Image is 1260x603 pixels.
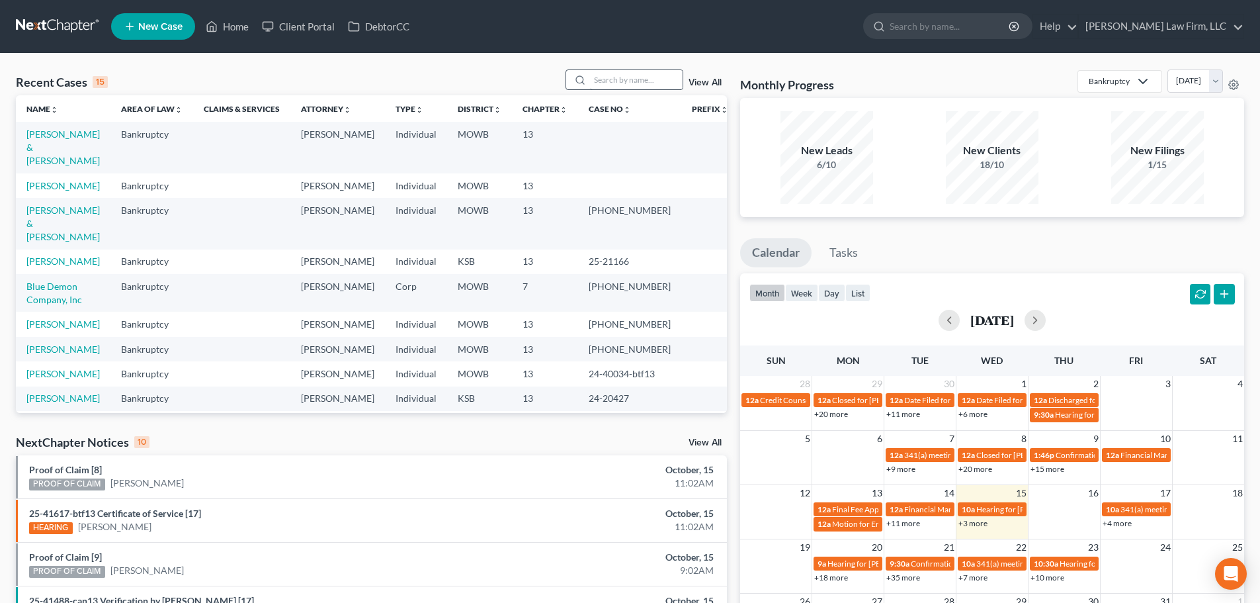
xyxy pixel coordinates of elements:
td: Bankruptcy [110,337,193,361]
td: [PHONE_NUMBER] [578,274,681,312]
a: +20 more [958,464,992,474]
div: 6/10 [780,158,873,171]
a: [PERSON_NAME] Law Firm, LLC [1079,15,1243,38]
span: 1:46p [1034,450,1054,460]
a: [PERSON_NAME] & [PERSON_NAME] [26,205,100,242]
a: [PERSON_NAME] [26,318,100,330]
span: Date Filed for [PERSON_NAME] & [PERSON_NAME] [976,395,1157,405]
a: 25-41617-btf13 Certificate of Service [17] [29,508,201,519]
td: Bankruptcy [110,173,193,198]
span: 12a [818,504,831,514]
span: 3 [1164,376,1172,392]
a: [PERSON_NAME] [26,393,100,404]
span: 12a [1034,395,1047,405]
div: PROOF OF CLAIM [29,566,105,578]
div: New Leads [780,143,873,158]
i: unfold_more [623,106,631,114]
td: KSB [447,387,512,411]
span: Confirmation hearing for [PERSON_NAME] [911,559,1061,569]
span: Sun [767,355,786,366]
td: MOWB [447,312,512,336]
span: 341(a) meeting for [PERSON_NAME] [904,450,1032,460]
div: New Clients [946,143,1038,158]
td: 13 [512,387,578,411]
span: 14 [943,485,956,501]
a: Help [1033,15,1077,38]
td: 13 [512,337,578,361]
span: 12a [818,519,831,529]
h3: Monthly Progress [740,77,834,93]
td: [PERSON_NAME] [290,173,385,198]
button: month [749,284,785,302]
a: +35 more [886,573,920,582]
span: Motion for Entry of Discharge for [PERSON_NAME] & [PERSON_NAME] [832,519,1081,529]
button: list [845,284,870,302]
div: 9:02AM [494,564,714,577]
span: 10a [962,504,975,514]
td: 24-40034-btf13 [578,361,681,386]
a: Home [199,15,255,38]
i: unfold_more [560,106,567,114]
td: Bankruptcy [110,361,193,386]
a: Blue Demon Company, Inc [26,281,82,305]
td: [PERSON_NAME] [290,250,385,274]
span: 29 [870,376,884,392]
td: [PERSON_NAME] [290,361,385,386]
a: Attorneyunfold_more [301,104,351,114]
a: DebtorCC [341,15,416,38]
div: NextChapter Notices [16,434,149,450]
a: Proof of Claim [9] [29,551,102,563]
span: 25 [1231,539,1244,555]
span: Final Fee Application Filed for [PERSON_NAME] & [PERSON_NAME] [832,504,1069,514]
span: 28 [798,376,812,392]
span: Thu [1054,355,1073,366]
input: Search by name... [590,70,683,89]
span: 5 [804,431,812,447]
i: unfold_more [343,106,351,114]
a: [PERSON_NAME] [110,564,184,577]
div: 11:02AM [494,477,714,490]
span: Hearing for [PERSON_NAME] [827,559,931,569]
span: 11 [1231,431,1244,447]
div: Recent Cases [16,74,108,90]
td: MOWB [447,274,512,312]
a: Nameunfold_more [26,104,58,114]
td: Individual [385,312,447,336]
a: [PERSON_NAME] [26,180,100,191]
span: 6 [876,431,884,447]
span: Closed for [PERSON_NAME] & [PERSON_NAME] [832,395,1001,405]
td: Bankruptcy [110,274,193,312]
td: 25-21166 [578,250,681,274]
span: 341(a) meeting for Bar K Holdings, LLC [1120,504,1254,514]
a: Client Portal [255,15,341,38]
span: Mon [837,355,860,366]
td: 24-20427 [578,387,681,411]
button: day [818,284,845,302]
span: Financial Management for [PERSON_NAME] [904,504,1058,514]
div: 1/15 [1111,158,1204,171]
span: 12a [1106,450,1119,460]
th: Claims & Services [193,95,290,122]
td: Bankruptcy [110,122,193,173]
span: 2 [1092,376,1100,392]
td: Individual [385,337,447,361]
td: [PHONE_NUMBER] [578,312,681,336]
span: 15 [1015,485,1028,501]
span: New Case [138,22,183,32]
td: MOWB [447,122,512,173]
span: 9:30a [890,559,909,569]
i: unfold_more [415,106,423,114]
td: 13 [512,173,578,198]
div: October, 15 [494,551,714,564]
div: New Filings [1111,143,1204,158]
td: Corp [385,274,447,312]
div: Open Intercom Messenger [1215,558,1247,590]
span: Fri [1129,355,1143,366]
span: Wed [981,355,1003,366]
span: 18 [1231,485,1244,501]
span: 19 [798,539,812,555]
td: 13 [512,122,578,173]
span: Tue [911,355,929,366]
span: 12a [745,395,759,405]
td: MOWB [447,361,512,386]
